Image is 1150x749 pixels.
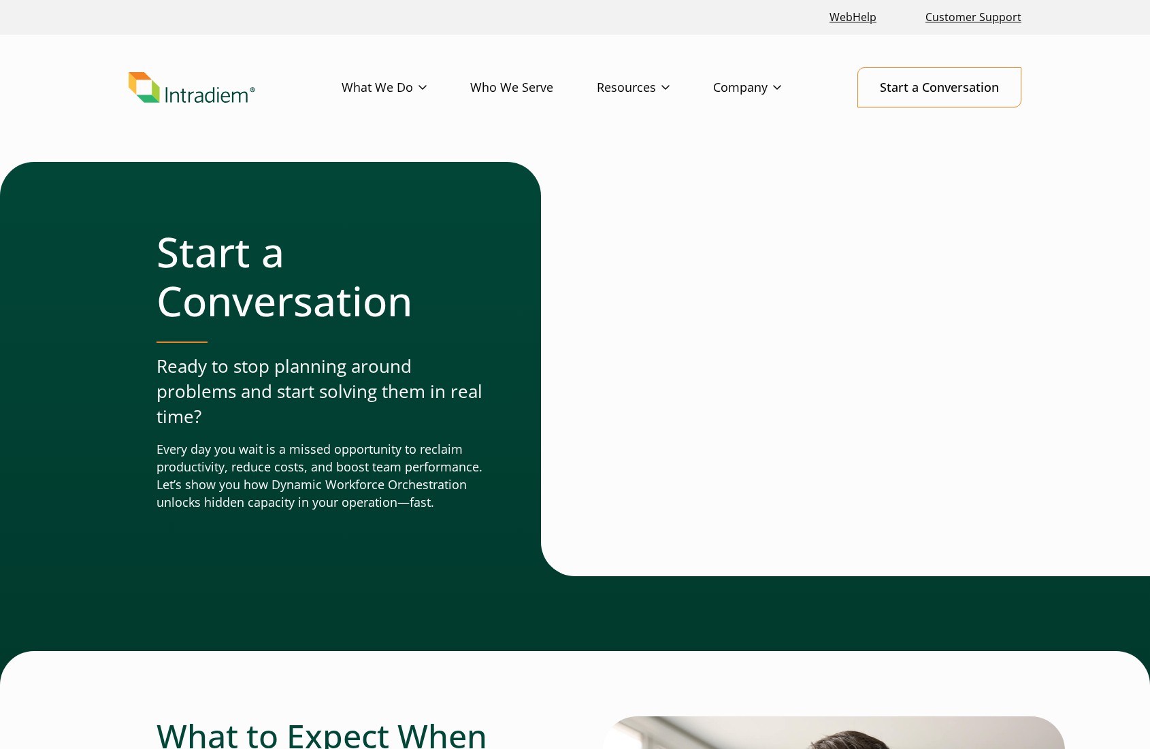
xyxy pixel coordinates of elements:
[129,72,342,103] a: Link to homepage of Intradiem
[824,3,882,32] a: Link opens in a new window
[857,67,1021,107] a: Start a Conversation
[157,441,487,512] p: Every day you wait is a missed opportunity to reclaim productivity, reduce costs, and boost team ...
[713,68,825,107] a: Company
[157,227,487,325] h1: Start a Conversation
[129,72,255,103] img: Intradiem
[470,68,597,107] a: Who We Serve
[342,68,470,107] a: What We Do
[157,354,487,430] p: Ready to stop planning around problems and start solving them in real time?
[597,68,713,107] a: Resources
[920,3,1027,32] a: Customer Support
